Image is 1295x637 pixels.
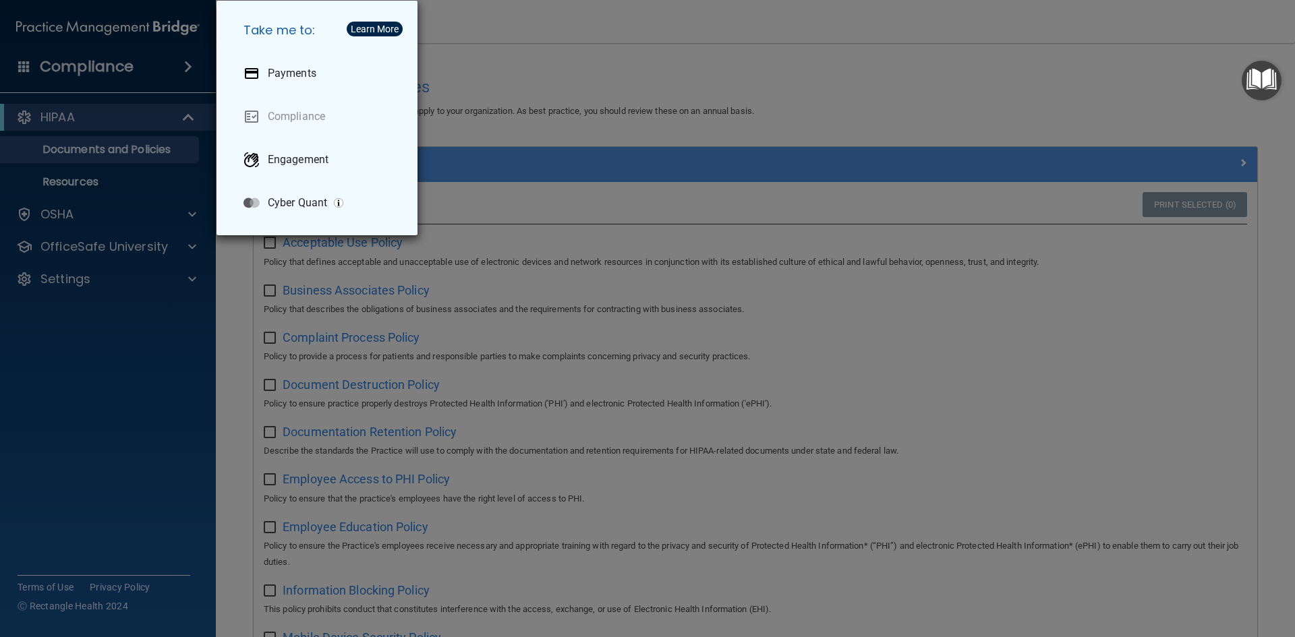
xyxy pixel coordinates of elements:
[268,196,327,210] p: Cyber Quant
[268,153,328,166] p: Engagement
[347,22,403,36] button: Learn More
[233,55,407,92] a: Payments
[233,11,407,49] h5: Take me to:
[351,24,399,34] div: Learn More
[233,98,407,135] a: Compliance
[268,67,316,80] p: Payments
[233,184,407,222] a: Cyber Quant
[1242,61,1282,100] button: Open Resource Center
[233,141,407,179] a: Engagement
